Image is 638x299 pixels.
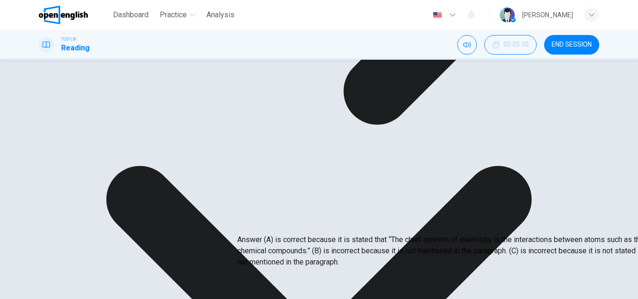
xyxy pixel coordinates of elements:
div: Mute [457,35,477,55]
div: [PERSON_NAME] [522,9,573,21]
img: Profile picture [500,7,515,22]
span: Analysis [206,9,234,21]
img: en [432,12,443,19]
span: END SESSION [552,41,592,49]
h1: Reading [61,42,90,54]
span: TOEFL® [61,36,76,42]
span: Practice [160,9,187,21]
img: OpenEnglish logo [39,6,88,24]
span: Dashboard [113,9,149,21]
span: 00:05:10 [503,41,529,49]
div: Hide [484,35,537,55]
